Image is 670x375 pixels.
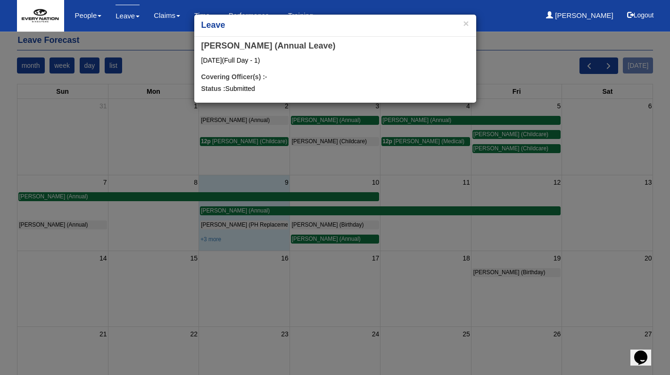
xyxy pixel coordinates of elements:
span: (Full Day - 1) [222,57,260,64]
h4: [PERSON_NAME] (Annual Leave) [201,41,469,51]
div: [DATE] [194,37,476,65]
label: Covering Officer(s) : [201,72,265,82]
b: Leave [201,20,225,30]
label: Status : [201,84,225,93]
div: Submitted [201,84,469,96]
div: - [201,72,469,84]
iframe: chat widget [630,337,661,366]
button: × [463,18,469,28]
